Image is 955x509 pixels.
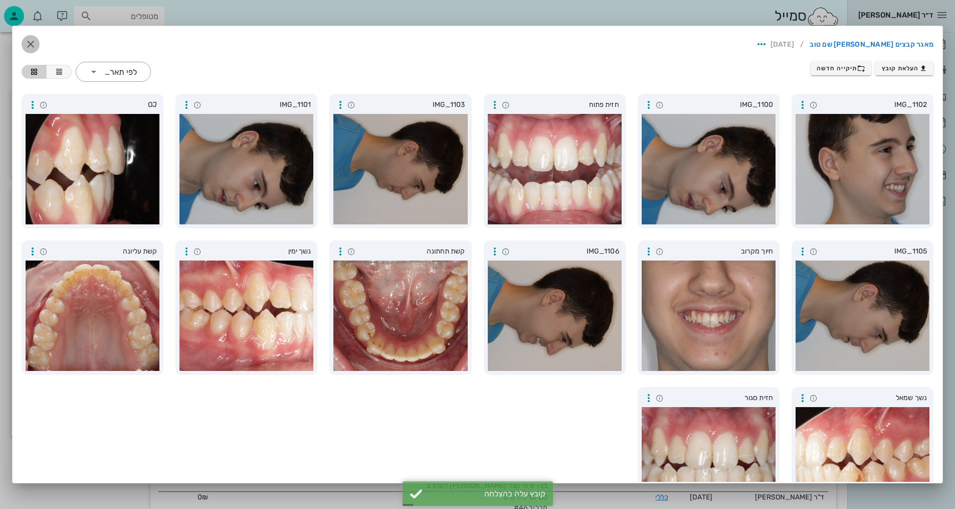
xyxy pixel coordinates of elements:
[820,99,927,110] span: IMG_1102
[204,246,311,257] span: נשך ימין
[512,246,619,257] span: IMG_1106
[820,246,927,257] span: IMG_1105
[50,246,157,257] span: קשת עליונה
[817,64,865,72] span: תיקייה חדשה
[820,393,927,404] span: נשך שמאל
[666,99,773,110] span: IMG_1100
[875,61,933,75] button: העלאת קובץ
[50,99,157,110] span: OJ
[666,246,773,257] span: חיוך מקרוב
[512,99,619,110] span: חזית פתוח
[810,37,933,53] a: מאגר קבצים [PERSON_NAME] שם טוב
[103,68,137,77] div: לפי תאריך
[358,99,465,110] span: IMG_1103
[428,489,545,498] div: קובץ עלה בהצלחה
[666,393,773,404] span: חזית סגור
[811,61,872,75] button: תיקייה חדשה
[76,62,151,82] div: לפי תאריך
[794,37,810,53] li: /
[358,246,465,257] span: קשת תחתונה
[204,99,311,110] span: IMG_1101
[882,64,927,72] span: העלאת קובץ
